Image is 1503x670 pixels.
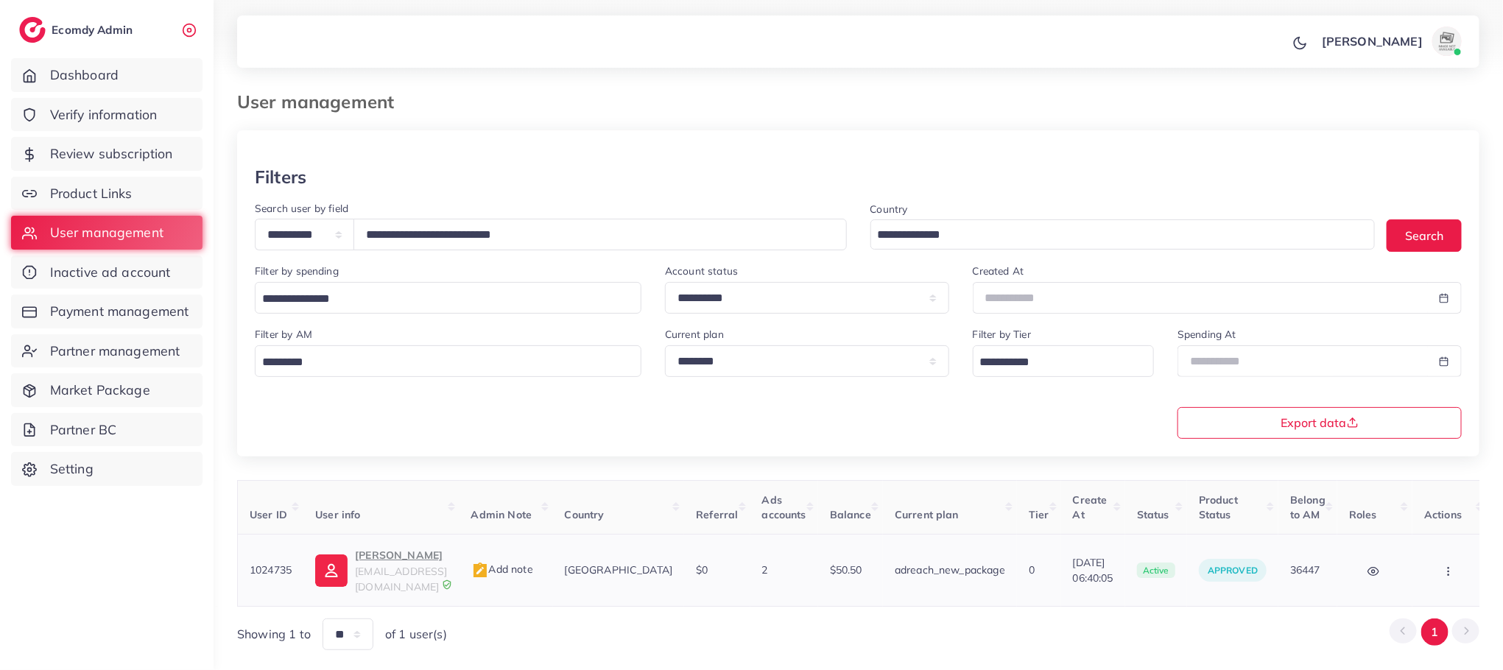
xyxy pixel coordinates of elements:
a: Market Package [11,373,203,407]
span: Review subscription [50,144,173,163]
p: [PERSON_NAME] [1322,32,1423,50]
label: Filter by AM [255,327,312,342]
span: Verify information [50,105,158,124]
span: Dashboard [50,66,119,85]
label: Spending At [1178,327,1236,342]
a: Verify information [11,98,203,132]
h3: User management [237,91,406,113]
span: Balance [830,508,871,521]
a: Partner management [11,334,203,368]
label: Current plan [665,327,724,342]
h3: Filters [255,166,306,188]
span: Setting [50,459,94,479]
span: Partner management [50,342,180,361]
a: [PERSON_NAME][EMAIL_ADDRESS][DOMAIN_NAME] [315,546,447,594]
img: admin_note.cdd0b510.svg [471,562,489,579]
span: 2 [762,563,768,576]
a: Payment management [11,295,203,328]
span: User management [50,223,163,242]
label: Account status [665,264,738,278]
span: Showing 1 to [237,626,311,643]
span: Country [565,508,605,521]
p: [PERSON_NAME] [355,546,447,564]
img: logo [19,17,46,43]
span: [GEOGRAPHIC_DATA] [565,563,673,576]
a: Setting [11,452,203,486]
span: [DATE] 06:40:05 [1073,555,1113,585]
input: Search for option [873,224,1356,247]
ul: Pagination [1390,618,1479,646]
span: $50.50 [830,563,862,576]
span: Export data [1281,417,1359,429]
label: Filter by spending [255,264,339,278]
span: [EMAIL_ADDRESS][DOMAIN_NAME] [355,565,447,593]
span: adreach_new_package [895,563,1005,576]
span: 36447 [1290,563,1320,576]
img: ic-user-info.36bf1079.svg [315,554,348,587]
a: User management [11,216,203,250]
span: Tier [1029,508,1049,521]
span: Partner BC [50,420,117,440]
span: Ads accounts [762,493,806,521]
a: Partner BC [11,413,203,447]
span: Product Links [50,184,133,203]
span: Create At [1073,493,1108,521]
span: approved [1208,565,1258,576]
span: Add note [471,563,533,576]
button: Search [1387,219,1462,251]
a: [PERSON_NAME]avatar [1314,27,1468,56]
div: Search for option [255,345,641,377]
span: active [1137,563,1175,579]
span: Status [1137,508,1169,521]
h2: Ecomdy Admin [52,23,136,37]
input: Search for option [975,351,1135,374]
input: Search for option [257,351,622,374]
span: Market Package [50,381,150,400]
label: Filter by Tier [973,327,1031,342]
button: Export data [1178,407,1462,439]
span: Payment management [50,302,189,321]
label: Country [870,202,908,216]
span: Admin Note [471,508,532,521]
span: Referral [696,508,738,521]
span: $0 [696,563,708,576]
a: Dashboard [11,58,203,92]
span: Product Status [1199,493,1238,521]
span: User info [315,508,360,521]
span: of 1 user(s) [385,626,447,643]
div: Search for option [255,282,641,314]
div: Search for option [973,345,1154,377]
span: Actions [1424,508,1462,521]
label: Created At [973,264,1024,278]
input: Search for option [257,288,622,311]
span: Roles [1349,508,1377,521]
label: Search user by field [255,201,348,216]
img: avatar [1432,27,1462,56]
span: 0 [1029,563,1035,576]
span: Current plan [895,508,959,521]
img: 9CAL8B2pu8EFxCJHYAAAAldEVYdGRhdGU6Y3JlYXRlADIwMjItMTItMDlUMDQ6NTg6MzkrMDA6MDBXSlgLAAAAJXRFWHRkYXR... [442,579,452,590]
span: Belong to AM [1290,493,1326,521]
span: User ID [250,508,287,521]
span: Inactive ad account [50,263,171,282]
div: Search for option [870,219,1376,250]
button: Go to page 1 [1421,618,1449,646]
a: Review subscription [11,137,203,171]
a: Product Links [11,177,203,211]
span: 1024735 [250,563,292,576]
a: Inactive ad account [11,255,203,289]
a: logoEcomdy Admin [19,17,136,43]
